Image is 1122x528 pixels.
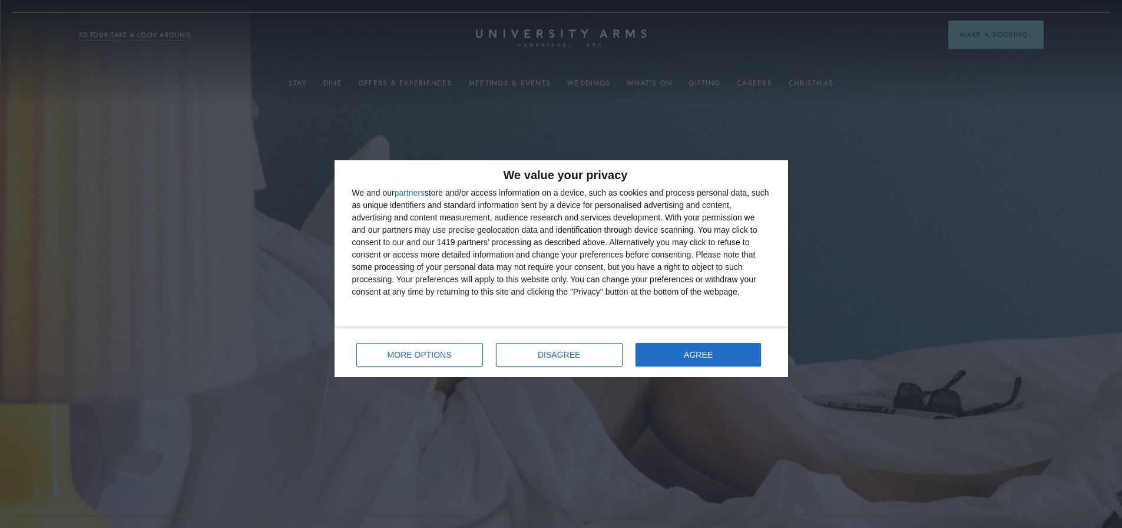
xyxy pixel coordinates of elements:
span: MORE OPTIONS [388,351,452,359]
button: MORE OPTIONS [356,343,483,367]
div: We and our store and/or access information on a device, such as cookies and process personal data... [352,187,770,298]
div: qc-cmp2-ui [335,160,788,377]
button: partners [395,189,425,197]
button: AGREE [636,343,762,367]
span: AGREE [684,351,713,359]
button: DISAGREE [496,343,623,367]
span: DISAGREE [538,351,580,359]
h2: We value your privacy [352,169,770,181]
